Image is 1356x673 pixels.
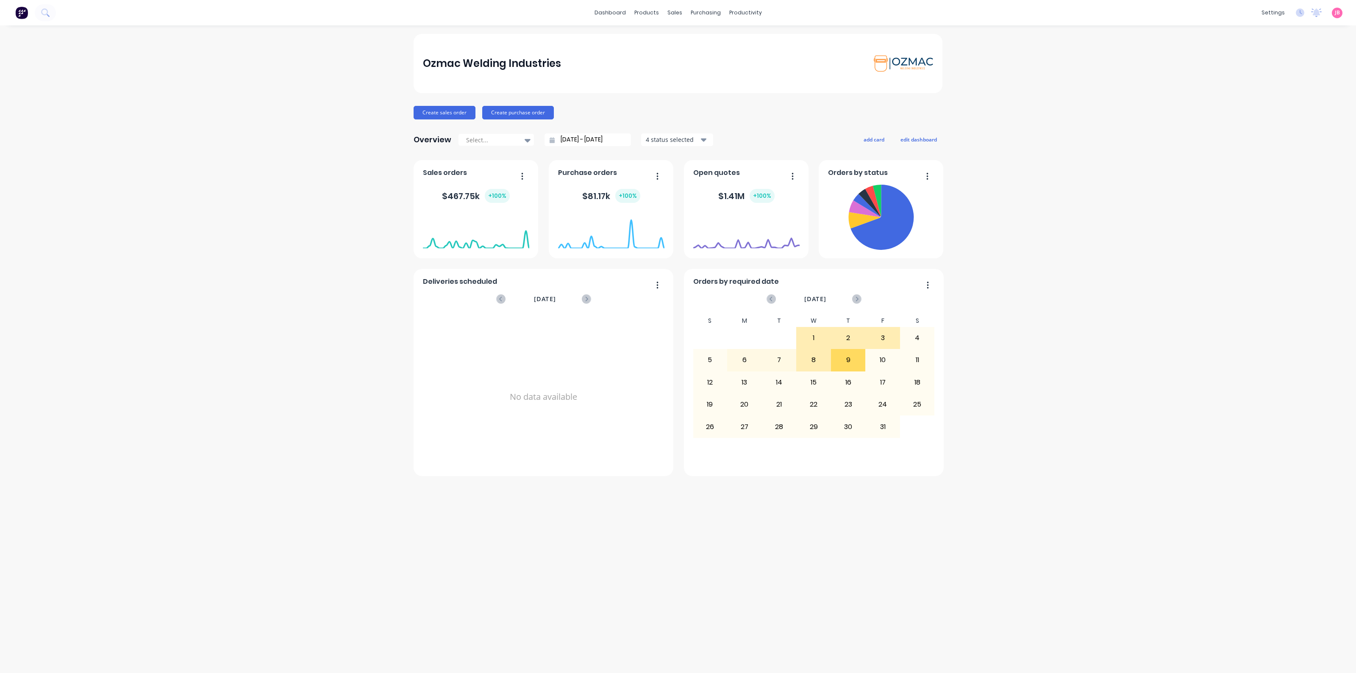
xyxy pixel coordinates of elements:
div: 26 [693,416,727,437]
div: sales [663,6,686,19]
div: F [865,315,900,327]
div: 20 [728,394,761,415]
div: + 100 % [750,189,775,203]
span: Orders by status [828,168,888,178]
button: add card [858,134,890,145]
span: Sales orders [423,168,467,178]
div: S [693,315,728,327]
div: S [900,315,935,327]
button: edit dashboard [895,134,942,145]
div: 9 [831,349,865,371]
div: 25 [900,394,934,415]
div: 2 [831,327,865,349]
div: 22 [797,394,831,415]
div: 16 [831,372,865,393]
div: 5 [693,349,727,371]
div: $ 81.17k [582,189,640,203]
button: Create sales order [414,106,475,119]
div: 30 [831,416,865,437]
div: 11 [900,349,934,371]
div: No data available [423,315,664,479]
div: 10 [866,349,900,371]
div: 13 [728,372,761,393]
div: 3 [866,327,900,349]
div: 7 [762,349,796,371]
span: Deliveries scheduled [423,277,497,287]
div: 29 [797,416,831,437]
div: settings [1257,6,1289,19]
div: 24 [866,394,900,415]
span: [DATE] [534,294,556,304]
div: 21 [762,394,796,415]
div: 19 [693,394,727,415]
div: Ozmac Welding Industries [423,55,561,72]
div: purchasing [686,6,725,19]
div: 23 [831,394,865,415]
img: Factory [15,6,28,19]
div: $ 467.75k [442,189,510,203]
span: JB [1335,9,1340,17]
div: 14 [762,372,796,393]
div: 8 [797,349,831,371]
span: Purchase orders [558,168,617,178]
div: + 100 % [485,189,510,203]
div: 4 status selected [646,135,699,144]
span: [DATE] [804,294,826,304]
div: 4 [900,327,934,349]
div: T [831,315,866,327]
div: Overview [414,131,451,148]
div: 31 [866,416,900,437]
div: 15 [797,372,831,393]
button: Create purchase order [482,106,554,119]
div: 6 [728,349,761,371]
a: dashboard [590,6,630,19]
div: + 100 % [615,189,640,203]
div: 17 [866,372,900,393]
button: 4 status selected [641,133,713,146]
img: Ozmac Welding Industries [874,55,933,72]
span: Open quotes [693,168,740,178]
div: 18 [900,372,934,393]
div: products [630,6,663,19]
div: 1 [797,327,831,349]
div: $ 1.41M [718,189,775,203]
div: T [762,315,797,327]
div: 27 [728,416,761,437]
div: W [796,315,831,327]
div: 28 [762,416,796,437]
div: productivity [725,6,766,19]
div: M [727,315,762,327]
div: 12 [693,372,727,393]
